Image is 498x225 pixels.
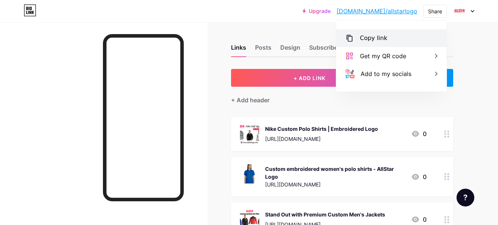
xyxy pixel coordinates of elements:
[231,69,388,87] button: + ADD LINK
[337,7,417,16] a: [DOMAIN_NAME]/allstarlogo
[255,43,271,56] div: Posts
[265,165,405,181] div: Custom embroidered women's polo shirts - AllStar Logo
[452,4,467,18] img: allstarlogo
[231,96,270,105] div: + Add header
[411,215,427,224] div: 0
[265,125,378,133] div: Nike Custom Polo Shirts | Embroidered Logo
[265,181,405,188] div: [URL][DOMAIN_NAME]
[360,34,387,43] div: Copy link
[280,43,300,56] div: Design
[361,69,411,78] div: Add to my socials
[360,52,406,60] div: Get my QR code
[303,8,331,14] a: Upgrade
[294,75,325,81] span: + ADD LINK
[411,129,427,138] div: 0
[309,43,354,56] div: Subscribers
[231,43,246,56] div: Links
[428,7,442,15] div: Share
[265,135,378,143] div: [URL][DOMAIN_NAME]
[265,211,385,218] div: Stand Out with Premium Custom Men's Jackets
[240,124,259,143] img: Nike Custom Polo Shirts | Embroidered Logo
[240,164,259,183] img: Custom embroidered women's polo shirts - AllStar Logo
[411,172,427,181] div: 0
